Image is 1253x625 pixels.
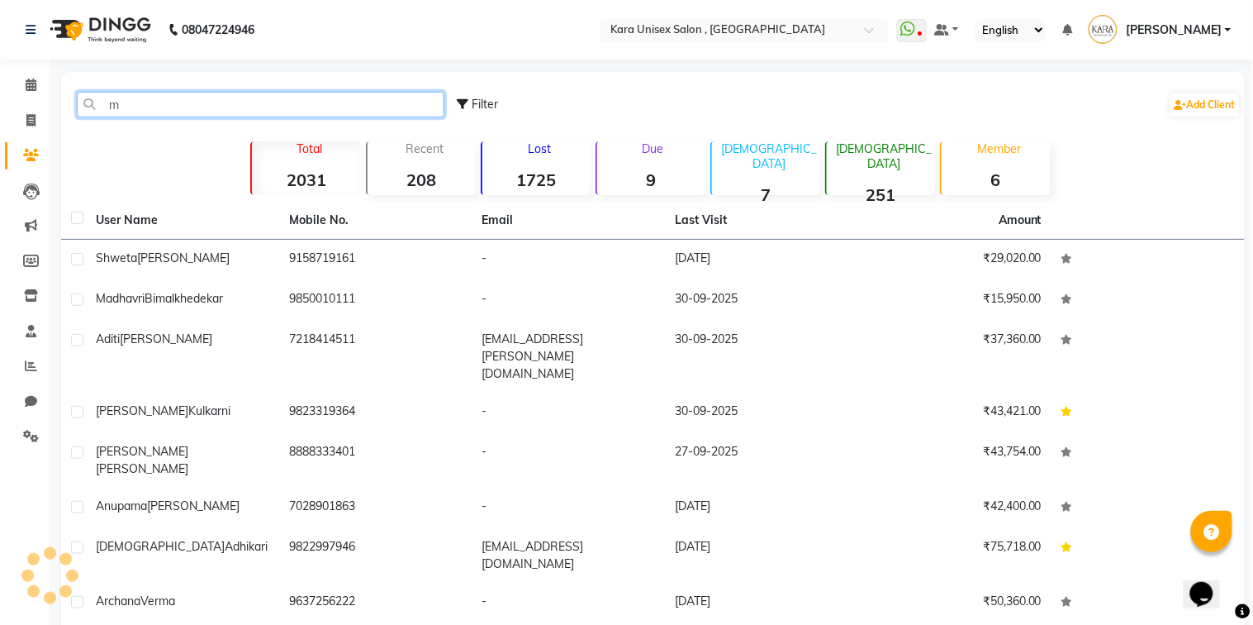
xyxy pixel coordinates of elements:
[665,528,858,583] td: [DATE]
[279,583,472,623] td: 9637256222
[942,169,1050,190] strong: 6
[279,433,472,488] td: 8888333401
[472,280,666,321] td: -
[665,280,858,321] td: 30-09-2025
[96,291,145,306] span: Madhavri
[665,240,858,280] td: [DATE]
[472,528,666,583] td: [EMAIL_ADDRESS][DOMAIN_NAME]
[665,433,858,488] td: 27-09-2025
[279,321,472,393] td: 7218414511
[665,488,858,528] td: [DATE]
[858,393,1051,433] td: ₹43,421.00
[472,97,498,112] span: Filter
[252,169,360,190] strong: 2031
[1089,15,1118,44] img: Sapana
[472,240,666,280] td: -
[42,7,155,53] img: logo
[989,202,1051,239] th: Amount
[858,280,1051,321] td: ₹15,950.00
[858,528,1051,583] td: ₹75,718.00
[665,583,858,623] td: [DATE]
[482,169,591,190] strong: 1725
[1126,21,1222,39] span: [PERSON_NAME]
[96,444,188,459] span: [PERSON_NAME]
[1170,93,1240,117] a: Add Client
[96,250,137,265] span: Shweta
[1184,559,1236,608] iframe: chat widget
[96,594,140,608] span: archana
[96,499,147,513] span: Anupama
[77,92,444,117] input: Search by Name/Mobile/Email/Code
[374,141,476,156] p: Recent
[145,291,223,306] span: Bimalkhedekar
[600,141,705,156] p: Due
[279,280,472,321] td: 9850010111
[712,184,820,205] strong: 7
[96,539,225,554] span: [DEMOGRAPHIC_DATA]
[96,461,188,476] span: [PERSON_NAME]
[279,393,472,433] td: 9823319364
[279,528,472,583] td: 9822997946
[279,240,472,280] td: 9158719161
[472,202,666,240] th: Email
[719,141,820,171] p: [DEMOGRAPHIC_DATA]
[86,202,279,240] th: User Name
[858,583,1051,623] td: ₹50,360.00
[140,594,175,608] span: Verma
[368,169,476,190] strong: 208
[96,332,120,346] span: Aditi
[96,403,188,418] span: [PERSON_NAME]
[489,141,591,156] p: Lost
[188,403,230,418] span: Kulkarni
[472,433,666,488] td: -
[182,7,254,53] b: 08047224946
[827,184,935,205] strong: 251
[120,332,212,346] span: [PERSON_NAME]
[858,488,1051,528] td: ₹42,400.00
[665,202,858,240] th: Last Visit
[665,393,858,433] td: 30-09-2025
[597,169,705,190] strong: 9
[137,250,230,265] span: [PERSON_NAME]
[858,321,1051,393] td: ₹37,360.00
[948,141,1050,156] p: Member
[279,202,472,240] th: Mobile No.
[833,141,935,171] p: [DEMOGRAPHIC_DATA]
[472,583,666,623] td: -
[279,488,472,528] td: 7028901863
[665,321,858,393] td: 30-09-2025
[858,240,1051,280] td: ₹29,020.00
[259,141,360,156] p: Total
[147,499,240,513] span: [PERSON_NAME]
[858,433,1051,488] td: ₹43,754.00
[472,393,666,433] td: -
[225,539,268,554] span: adhikari
[472,488,666,528] td: -
[472,321,666,393] td: [EMAIL_ADDRESS][PERSON_NAME][DOMAIN_NAME]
